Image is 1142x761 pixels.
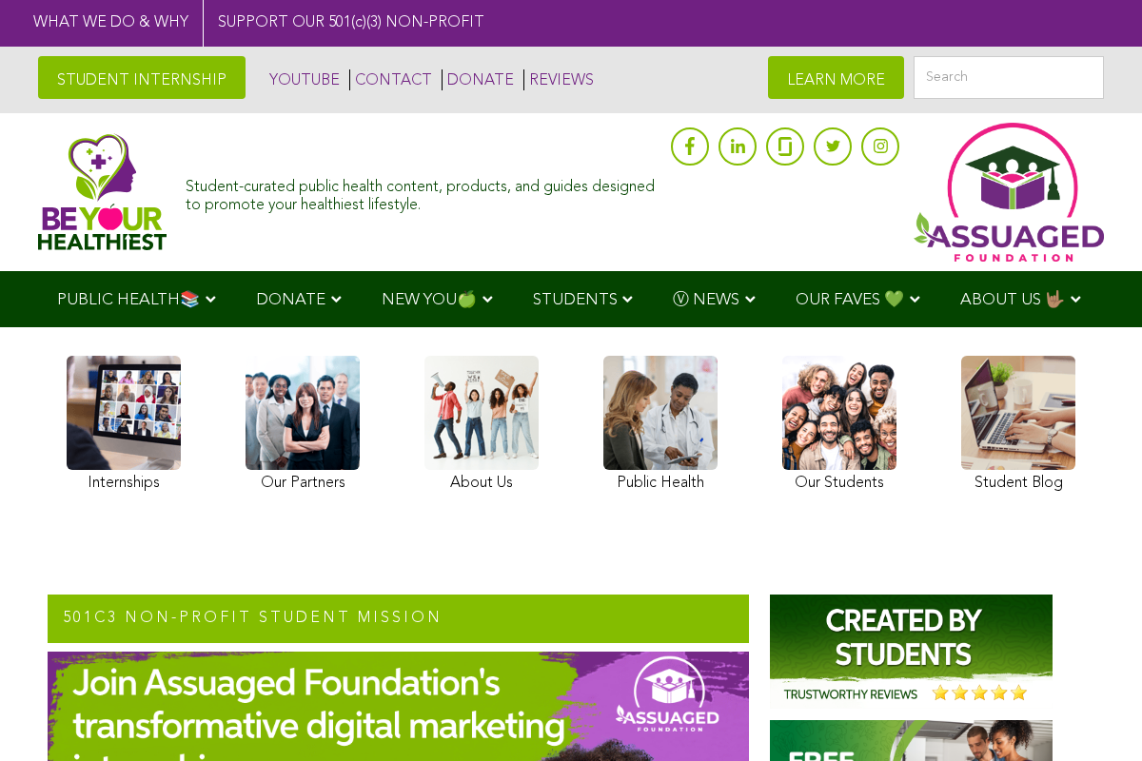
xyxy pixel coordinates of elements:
[48,595,749,644] h2: 501c3 NON-PROFIT STUDENT MISSION
[38,56,246,99] a: STUDENT INTERNSHIP
[796,292,904,308] span: OUR FAVES 💚
[533,292,618,308] span: STUDENTS
[770,595,1053,709] img: Assuaged-Foundation-Student-Internship-Opportunity-Reviews-Mission-GIPHY-2
[186,169,661,215] div: Student-curated public health content, products, and guides designed to promote your healthiest l...
[914,123,1104,262] img: Assuaged App
[57,292,200,308] span: PUBLIC HEALTH📚
[523,69,594,90] a: REVIEWS
[29,271,1113,327] div: Navigation Menu
[382,292,477,308] span: NEW YOU🍏
[960,292,1065,308] span: ABOUT US 🤟🏽
[349,69,432,90] a: CONTACT
[256,292,325,308] span: DONATE
[914,56,1104,99] input: Search
[38,133,167,250] img: Assuaged
[778,137,792,156] img: glassdoor
[1047,670,1142,761] iframe: Chat Widget
[265,69,340,90] a: YOUTUBE
[768,56,904,99] a: LEARN MORE
[442,69,514,90] a: DONATE
[673,292,739,308] span: Ⓥ NEWS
